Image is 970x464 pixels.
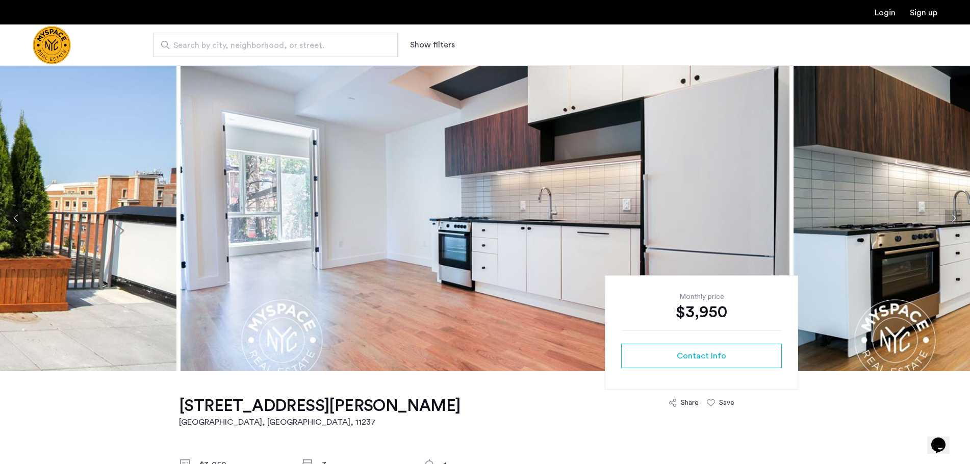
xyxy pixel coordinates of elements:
span: Contact Info [677,350,726,362]
img: apartment [181,65,789,371]
input: Apartment Search [153,33,398,57]
div: Share [681,398,699,408]
div: $3,950 [621,302,782,322]
a: Cazamio Logo [33,26,71,64]
button: Previous apartment [8,210,25,227]
button: button [621,344,782,368]
button: Show or hide filters [410,39,455,51]
img: logo [33,26,71,64]
a: Registration [910,9,937,17]
div: Save [719,398,734,408]
span: Search by city, neighborhood, or street. [173,39,369,51]
a: Login [875,9,896,17]
h2: [GEOGRAPHIC_DATA], [GEOGRAPHIC_DATA] , 11237 [179,416,461,428]
button: Next apartment [945,210,962,227]
div: Monthly price [621,292,782,302]
h1: [STREET_ADDRESS][PERSON_NAME] [179,396,461,416]
a: [STREET_ADDRESS][PERSON_NAME][GEOGRAPHIC_DATA], [GEOGRAPHIC_DATA], 11237 [179,396,461,428]
iframe: chat widget [927,423,960,454]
